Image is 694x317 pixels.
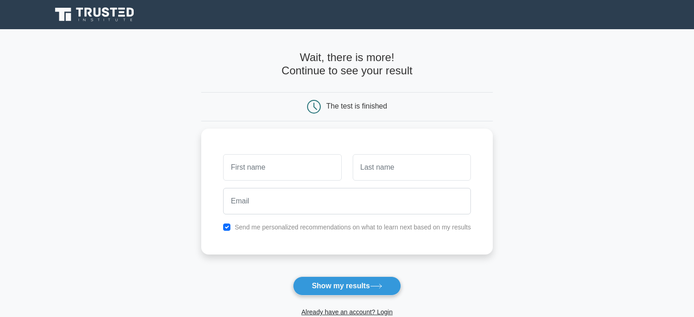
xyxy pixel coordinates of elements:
input: First name [223,154,341,181]
a: Already have an account? Login [301,308,392,316]
input: Last name [353,154,471,181]
input: Email [223,188,471,214]
h4: Wait, there is more! Continue to see your result [201,51,493,78]
label: Send me personalized recommendations on what to learn next based on my results [235,223,471,231]
div: The test is finished [326,102,387,110]
button: Show my results [293,276,401,296]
